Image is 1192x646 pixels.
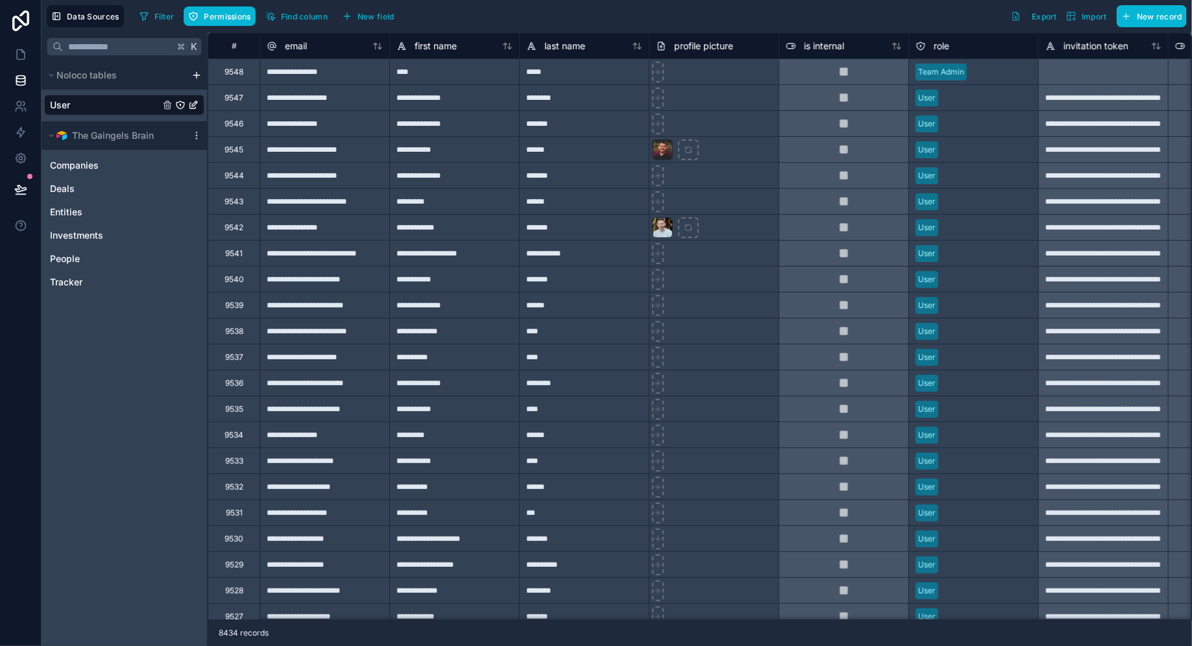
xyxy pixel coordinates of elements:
[1082,12,1107,21] span: Import
[225,300,243,311] div: 9539
[225,222,243,233] div: 9542
[225,612,243,622] div: 9527
[918,507,936,519] div: User
[225,534,243,544] div: 9530
[544,40,585,53] span: last name
[918,533,936,545] div: User
[225,145,243,155] div: 9545
[225,197,243,207] div: 9543
[918,170,936,182] div: User
[918,585,936,597] div: User
[225,430,243,440] div: 9534
[225,171,244,181] div: 9544
[918,248,936,259] div: User
[225,352,243,363] div: 9537
[804,40,844,53] span: is internal
[67,12,119,21] span: Data Sources
[358,12,395,21] span: New field
[1137,12,1182,21] span: New record
[918,326,936,337] div: User
[225,456,243,466] div: 9533
[674,40,733,53] span: profile picture
[47,5,124,27] button: Data Sources
[285,40,307,53] span: email
[189,42,199,51] span: K
[918,455,936,467] div: User
[225,560,243,570] div: 9529
[918,481,936,493] div: User
[1112,5,1187,27] a: New record
[225,326,243,337] div: 9538
[225,586,243,596] div: 9528
[225,248,243,259] div: 9541
[225,93,243,103] div: 9547
[918,274,936,285] div: User
[134,6,179,26] button: Filter
[1062,5,1112,27] button: Import
[1064,40,1128,53] span: invitation token
[218,41,250,51] div: #
[184,6,255,26] button: Permissions
[225,482,243,492] div: 9532
[1117,5,1187,27] button: New record
[918,352,936,363] div: User
[154,12,175,21] span: Filter
[918,196,936,208] div: User
[281,12,328,21] span: Find column
[1006,5,1062,27] button: Export
[184,6,260,26] a: Permissions
[225,67,243,77] div: 9548
[225,119,243,129] div: 9546
[918,222,936,233] div: User
[225,378,243,389] div: 9536
[918,429,936,441] div: User
[918,118,936,130] div: User
[918,559,936,571] div: User
[918,92,936,104] div: User
[261,6,332,26] button: Find column
[918,377,936,389] div: User
[918,66,964,78] div: Team Admin
[1032,12,1057,21] span: Export
[934,40,949,53] span: role
[225,274,244,285] div: 9540
[415,40,457,53] span: first name
[918,144,936,156] div: User
[225,404,243,414] div: 9535
[918,300,936,311] div: User
[337,6,399,26] button: New field
[226,508,243,518] div: 9531
[918,403,936,415] div: User
[918,611,936,623] div: User
[219,628,269,638] span: 8434 records
[204,12,250,21] span: Permissions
